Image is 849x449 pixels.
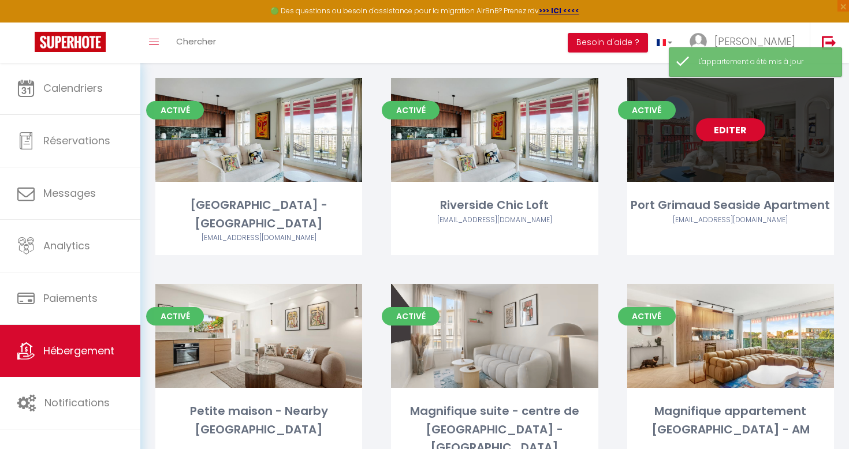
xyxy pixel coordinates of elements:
[690,33,707,50] img: ...
[43,343,114,358] span: Hébergement
[155,196,362,233] div: [GEOGRAPHIC_DATA] - [GEOGRAPHIC_DATA]
[698,57,830,68] div: L'appartement a été mis à jour
[43,81,103,95] span: Calendriers
[382,101,440,119] span: Activé
[167,23,225,63] a: Chercher
[618,101,676,119] span: Activé
[176,35,216,47] span: Chercher
[43,238,90,253] span: Analytics
[681,23,810,63] a: ... [PERSON_NAME]
[568,33,648,53] button: Besoin d'aide ?
[391,215,598,226] div: Airbnb
[155,402,362,439] div: Petite maison - Nearby [GEOGRAPHIC_DATA]
[627,196,834,214] div: Port Grimaud Seaside Apartment
[822,35,836,50] img: logout
[146,307,204,325] span: Activé
[44,395,110,410] span: Notifications
[382,307,440,325] span: Activé
[146,101,204,119] span: Activé
[43,186,96,200] span: Messages
[696,118,765,141] a: Editer
[391,196,598,214] div: Riverside Chic Loft
[539,6,579,16] a: >>> ICI <<<<
[35,32,106,52] img: Super Booking
[627,215,834,226] div: Airbnb
[627,402,834,439] div: Magnifique appartement [GEOGRAPHIC_DATA] - AM
[618,307,676,325] span: Activé
[155,233,362,244] div: Airbnb
[714,34,795,48] span: [PERSON_NAME]
[43,291,98,305] span: Paiements
[43,133,110,148] span: Réservations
